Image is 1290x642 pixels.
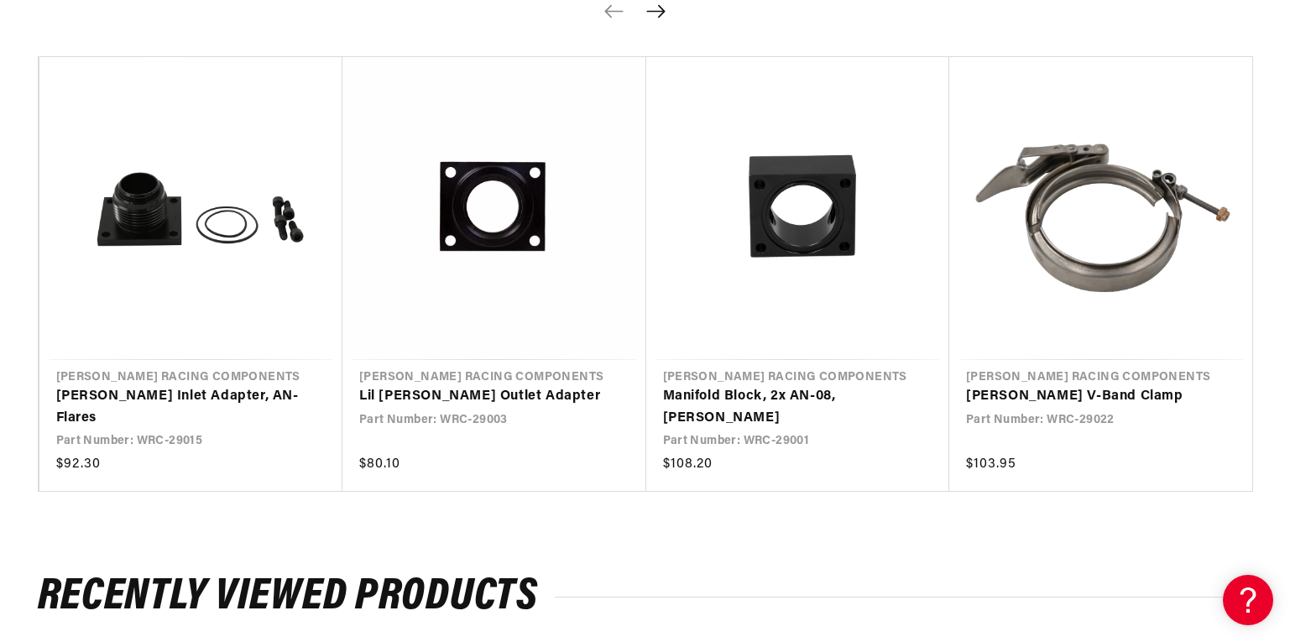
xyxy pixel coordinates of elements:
a: Manifold Block, 2x AN-08, [PERSON_NAME] [663,386,917,429]
a: [PERSON_NAME] Inlet Adapter, AN- Flares [56,386,310,429]
a: [PERSON_NAME] V-Band Clamp [966,386,1219,408]
a: Lil [PERSON_NAME] Outlet Adapter [359,386,613,408]
ul: Slider [38,56,1253,492]
h2: Recently Viewed Products [38,577,1253,617]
